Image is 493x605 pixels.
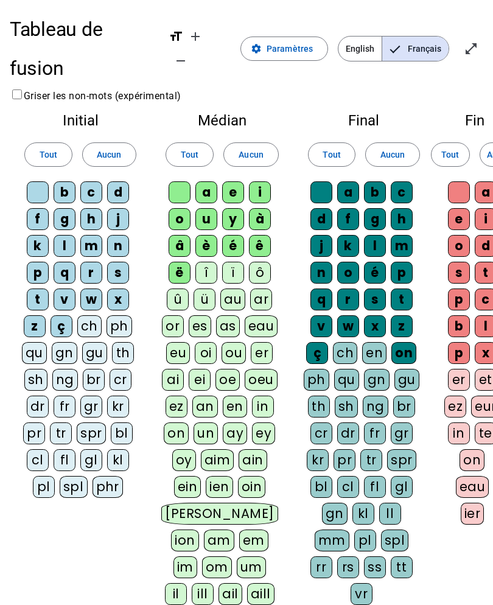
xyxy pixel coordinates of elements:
[391,556,413,578] div: tt
[54,208,75,230] div: g
[337,315,359,337] div: w
[204,530,234,551] div: am
[249,262,271,284] div: ô
[337,556,359,578] div: rs
[181,147,198,162] span: Tout
[310,208,332,230] div: d
[80,181,102,203] div: c
[310,262,332,284] div: n
[391,315,413,337] div: z
[202,556,232,578] div: om
[27,289,49,310] div: t
[195,235,217,257] div: è
[456,476,489,498] div: eau
[363,396,388,418] div: ng
[222,208,244,230] div: y
[448,342,470,364] div: p
[194,289,215,310] div: ü
[222,342,246,364] div: ou
[54,181,75,203] div: b
[82,142,136,167] button: Aucun
[223,422,247,444] div: ay
[352,503,374,525] div: kl
[216,315,240,337] div: as
[54,449,75,471] div: fl
[387,449,416,471] div: spr
[166,142,214,167] button: Tout
[364,476,386,498] div: fl
[249,235,271,257] div: ê
[222,235,244,257] div: é
[27,208,49,230] div: f
[27,235,49,257] div: k
[169,49,193,73] button: Diminuer la taille de la police
[162,369,184,391] div: ai
[222,262,244,284] div: ï
[162,315,184,337] div: or
[315,530,349,551] div: mm
[183,24,208,49] button: Augmenter la taille de la police
[80,396,102,418] div: gr
[238,476,266,498] div: oin
[189,315,211,337] div: es
[333,342,357,364] div: ch
[337,208,359,230] div: f
[362,342,386,364] div: en
[460,449,484,471] div: on
[33,476,55,498] div: pl
[80,235,102,257] div: m
[245,369,278,391] div: oeu
[107,449,129,471] div: kl
[448,235,470,257] div: o
[364,289,386,310] div: s
[250,289,272,310] div: ar
[167,289,189,310] div: û
[52,342,77,364] div: gn
[323,147,340,162] span: Tout
[448,208,470,230] div: e
[111,422,133,444] div: bl
[364,315,386,337] div: x
[223,142,278,167] button: Aucun
[189,369,211,391] div: ei
[459,37,483,61] button: Entrer en plein écran
[310,556,332,578] div: rr
[82,342,107,364] div: gu
[252,422,275,444] div: ey
[10,90,181,102] label: Griser les non-mots (expérimental)
[93,476,124,498] div: phr
[169,262,191,284] div: ë
[22,342,47,364] div: qu
[354,530,376,551] div: pl
[431,142,470,167] button: Tout
[249,208,271,230] div: à
[223,396,247,418] div: en
[107,289,129,310] div: x
[310,235,332,257] div: j
[24,142,72,167] button: Tout
[444,396,466,418] div: ez
[337,422,359,444] div: dr
[379,503,401,525] div: ll
[222,181,244,203] div: e
[24,315,46,337] div: z
[381,530,409,551] div: spl
[252,396,274,418] div: in
[267,41,313,56] span: Paramètres
[19,113,141,128] h2: Initial
[303,113,425,128] h2: Final
[54,262,75,284] div: q
[169,208,191,230] div: o
[239,147,263,162] span: Aucun
[365,142,419,167] button: Aucun
[54,289,75,310] div: v
[173,556,197,578] div: im
[448,369,470,391] div: er
[391,208,413,230] div: h
[219,583,242,605] div: ail
[195,181,217,203] div: a
[364,262,386,284] div: é
[164,422,189,444] div: on
[27,449,49,471] div: cl
[393,396,415,418] div: br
